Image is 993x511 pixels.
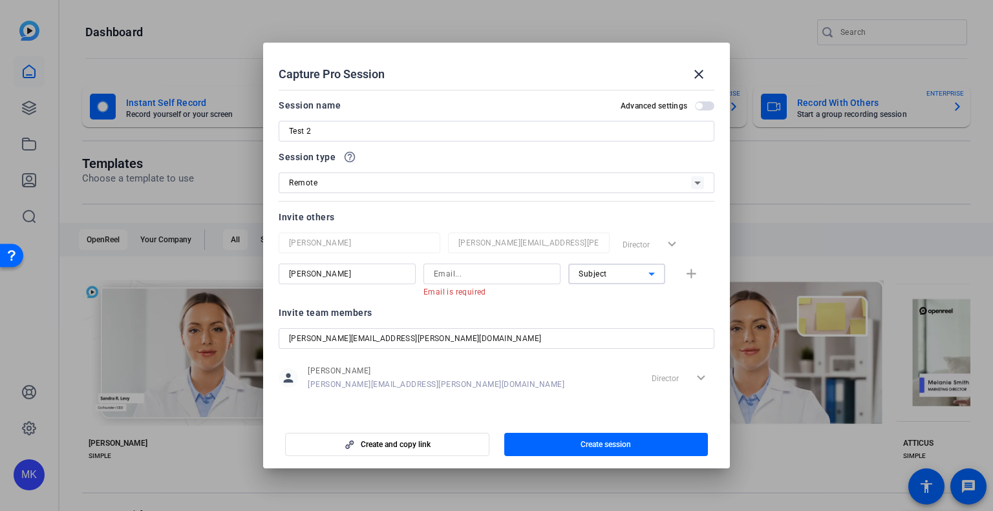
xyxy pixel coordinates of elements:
[279,209,714,225] div: Invite others
[289,178,317,187] span: Remote
[361,439,431,450] span: Create and copy link
[289,235,430,251] input: Name...
[279,368,298,388] mat-icon: person
[308,379,564,390] span: [PERSON_NAME][EMAIL_ADDRESS][PERSON_NAME][DOMAIN_NAME]
[285,433,489,456] button: Create and copy link
[279,59,714,90] div: Capture Pro Session
[279,149,336,165] span: Session type
[691,67,707,82] mat-icon: close
[279,305,714,320] div: Invite team members
[434,266,550,282] input: Email...
[458,235,599,251] input: Email...
[621,101,687,111] h2: Advanced settings
[423,284,550,298] mat-error: Email is required
[581,439,631,450] span: Create session
[308,366,564,376] span: [PERSON_NAME]
[343,151,356,163] mat-icon: help_outline
[289,123,704,139] input: Enter Session Name
[279,98,341,113] div: Session name
[579,269,607,278] span: Subject
[289,266,405,282] input: Name...
[289,331,704,346] input: Add others: Type email or team members name
[504,433,709,456] button: Create session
